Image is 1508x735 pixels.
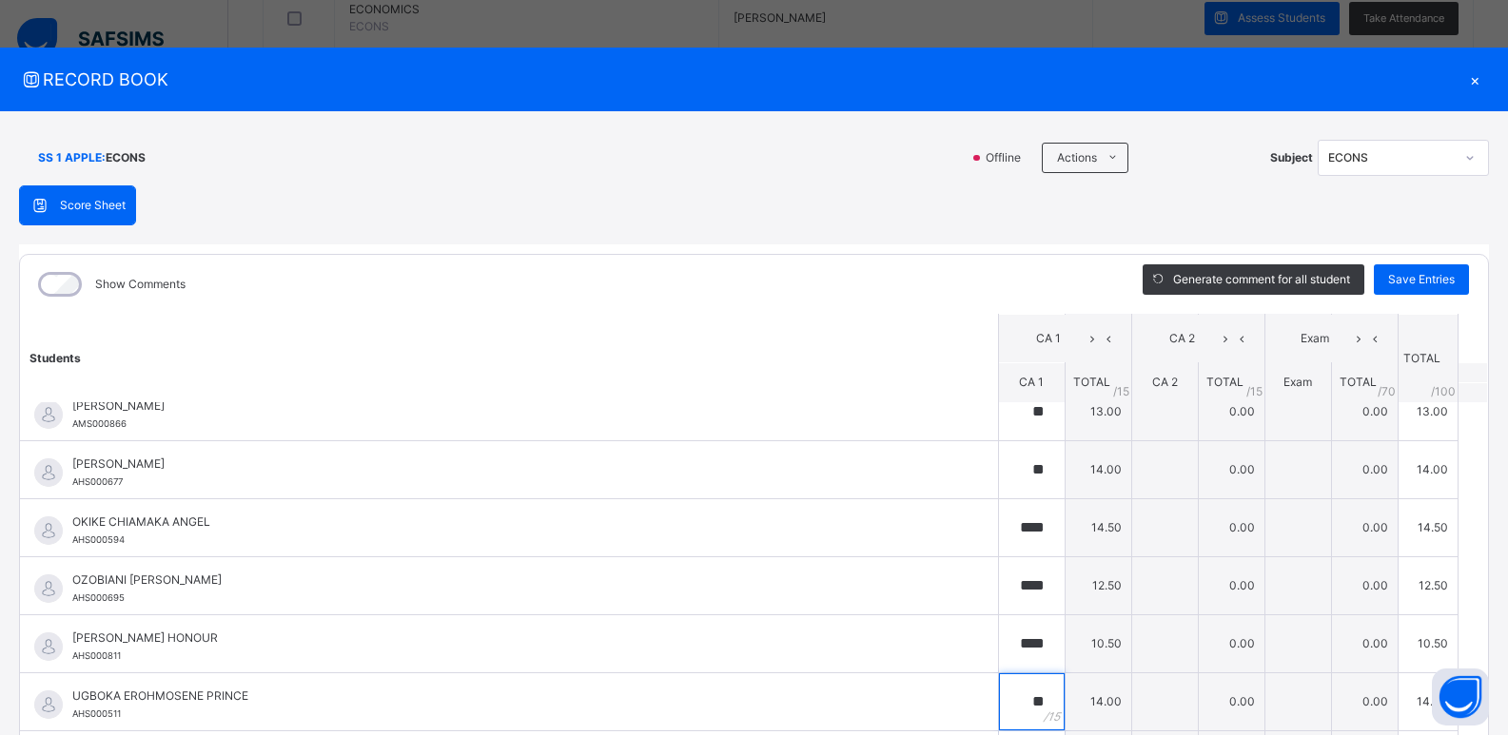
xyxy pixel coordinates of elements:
[72,397,955,415] span: [PERSON_NAME]
[34,574,63,603] img: default.svg
[1431,382,1456,399] span: /100
[72,687,955,705] span: UGBOKA EROHMOSENE PRINCE
[1331,382,1398,440] td: 0.00
[34,690,63,719] img: default.svg
[1280,330,1351,347] span: Exam
[1019,375,1044,389] span: CA 1
[1388,271,1455,288] span: Save Entries
[1246,382,1263,399] span: / 15
[1073,375,1110,389] span: TOTAL
[72,513,955,531] span: OKIKE CHIAMAKA ANGEL
[72,455,955,473] span: [PERSON_NAME]
[38,149,106,166] span: SS 1 APPLE :
[72,476,123,487] span: AHS000677
[1152,375,1178,389] span: CA 2
[1198,382,1264,440] td: 0.00
[1065,440,1131,498] td: 14.00
[1113,382,1129,399] span: / 15
[1460,67,1489,92] div: ×
[34,458,63,487] img: default.svg
[72,418,127,429] span: AMS000866
[1065,498,1131,556] td: 14.50
[95,276,186,293] label: Show Comments
[1013,330,1085,347] span: CA 1
[1398,440,1458,498] td: 14.00
[1331,498,1398,556] td: 0.00
[1173,271,1350,288] span: Generate comment for all student
[72,708,121,719] span: AHS000511
[72,629,955,647] span: [PERSON_NAME] HONOUR
[1398,614,1458,672] td: 10.50
[1198,556,1264,614] td: 0.00
[1198,614,1264,672] td: 0.00
[1065,556,1131,614] td: 12.50
[1198,672,1264,730] td: 0.00
[1398,498,1458,556] td: 14.50
[19,67,1460,92] span: RECORD BOOK
[1331,672,1398,730] td: 0.00
[1198,498,1264,556] td: 0.00
[1270,149,1313,166] span: Subject
[1331,440,1398,498] td: 0.00
[29,350,81,364] span: Students
[34,516,63,545] img: default.svg
[1065,672,1131,730] td: 14.00
[1378,382,1396,399] span: / 70
[1398,382,1458,440] td: 13.00
[1432,668,1489,725] button: Open asap
[984,149,1032,166] span: Offline
[72,592,125,603] span: AHS000695
[106,149,146,166] span: ECONS
[1065,382,1131,440] td: 13.00
[1331,556,1398,614] td: 0.00
[72,650,121,661] span: AHS000811
[1331,614,1398,672] td: 0.00
[72,571,955,589] span: OZOBIANI [PERSON_NAME]
[1398,672,1458,730] td: 14.00
[1283,375,1312,389] span: Exam
[1398,314,1458,402] th: TOTAL
[1057,149,1097,166] span: Actions
[1340,375,1377,389] span: TOTAL
[60,197,126,214] span: Score Sheet
[1398,556,1458,614] td: 12.50
[34,400,63,429] img: default.svg
[72,534,125,545] span: AHS000594
[34,632,63,661] img: default.svg
[1146,330,1218,347] span: CA 2
[1065,614,1131,672] td: 10.50
[1206,375,1244,389] span: TOTAL
[1328,149,1454,166] div: ECONS
[1198,440,1264,498] td: 0.00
